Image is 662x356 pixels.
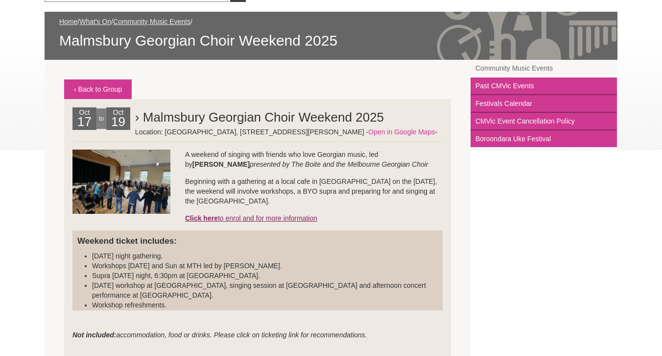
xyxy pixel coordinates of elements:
h2: › Malmsbury Georgian Choir Weekend 2025 [135,107,443,127]
h2: 17 [75,117,94,130]
li: Supra [DATE] night, 6:30pm at [GEOGRAPHIC_DATA]. [92,271,448,280]
a: Boroondara Uke Festival [471,130,617,147]
li: Workshops [DATE] and Sun at MTH led by [PERSON_NAME]. [92,261,448,271]
span: Malmsbury Georgian Choir Weekend 2025 [59,31,603,50]
a: Open in Google Maps [368,128,435,136]
a: Click hereto enrol and for more information [185,214,317,222]
strong: Click here [185,214,218,222]
li: [DATE] workshop at [GEOGRAPHIC_DATA], singing session at [GEOGRAPHIC_DATA] and afternoon concert ... [92,280,448,300]
a: Community Music Events [471,60,617,77]
h: A weekend of singing with friends who love Georgian music, led by [185,151,378,168]
li: [DATE] night gathering. [92,251,448,261]
div: Oct [72,107,96,130]
a: What's On [79,18,111,25]
a: CMVic Event Cancellation Policy [471,113,617,130]
p: Beginning with a gathering at a local cafe in [GEOGRAPHIC_DATA] on the [DATE], the weekend will i... [72,177,443,206]
a: ‹ Back to Group [64,79,132,99]
a: Festivals Calendar [471,95,617,113]
a: Home [59,18,77,25]
div: to [96,108,106,129]
div: / / / [59,17,603,50]
strong: Not included: [72,331,116,339]
strong: Weekend ticket includes: [77,236,177,246]
strong: [PERSON_NAME] [192,160,250,168]
div: Oct [106,107,130,130]
h2: 19 [109,117,128,130]
a: Community Music Events [113,18,190,25]
img: Malmsbury_Georgian_Weekend.png [72,150,170,214]
em: presented by The Boite and the Melbourne Georgian Choir [250,160,428,168]
em: accommodation, food or drinks. Please click on ticketing link for recommendations. [72,331,367,339]
a: Past CMVic Events [471,77,617,95]
li: Workshop refreshments. [92,300,448,310]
